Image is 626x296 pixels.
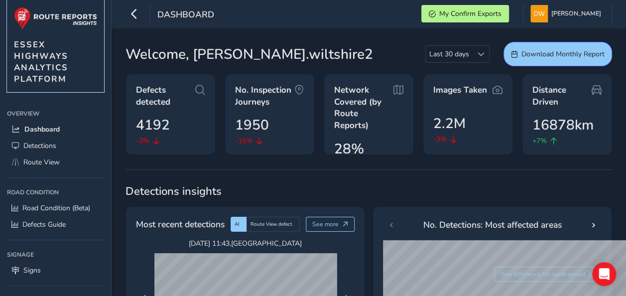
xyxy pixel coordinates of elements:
[235,115,269,136] span: 1950
[530,5,548,22] img: diamond-layout
[136,115,170,136] span: 4192
[532,136,547,146] span: +7%
[306,217,355,232] button: See more
[136,136,149,146] span: -3%
[235,221,240,228] span: AI
[439,9,501,18] span: My Confirm Exports
[136,218,225,231] span: Most recent detections
[125,184,612,199] span: Detections insights
[7,121,104,138] a: Dashboard
[433,113,466,134] span: 2.2M
[7,106,104,121] div: Overview
[426,46,473,62] span: Last 30 days
[7,200,104,216] a: Road Condition (Beta)
[154,239,337,248] span: [DATE] 11:43 , [GEOGRAPHIC_DATA]
[312,220,339,228] span: See more
[433,84,487,96] span: Images Taken
[551,5,601,22] span: [PERSON_NAME]
[433,134,447,145] span: -3%
[592,262,616,286] div: Open Intercom Messenger
[157,8,214,22] span: Dashboard
[125,44,373,65] span: Welcome, [PERSON_NAME].wiltshire2
[231,217,247,232] div: AI
[503,42,612,66] button: Download Monthly Report
[14,7,97,29] img: rr logo
[7,138,104,154] a: Detections
[136,84,195,108] span: Defects detected
[530,5,605,22] button: [PERSON_NAME]
[7,262,104,279] a: Signs
[22,220,66,229] span: Defects Guide
[247,217,300,232] div: Route View defect
[23,266,41,275] span: Signs
[532,84,592,108] span: Distance Driven
[7,154,104,170] a: Route View
[7,216,104,233] a: Defects Guide
[24,125,60,134] span: Dashboard
[250,221,292,228] span: Route View defect
[7,247,104,262] div: Signage
[423,218,562,231] span: No. Detections: Most affected areas
[23,141,56,150] span: Detections
[521,49,605,59] span: Download Monthly Report
[22,203,90,213] span: Road Condition (Beta)
[23,157,60,167] span: Route View
[235,84,294,108] span: No. Inspection Journeys
[7,185,104,200] div: Road Condition
[495,267,602,282] button: See difference for same period
[235,136,252,146] span: -15%
[334,84,393,132] span: Network Covered (by Route Reports)
[334,139,364,159] span: 28%
[532,115,594,136] span: 16878km
[501,270,586,278] span: See difference for same period
[421,5,509,22] button: My Confirm Exports
[14,39,68,85] span: ESSEX HIGHWAYS ANALYTICS PLATFORM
